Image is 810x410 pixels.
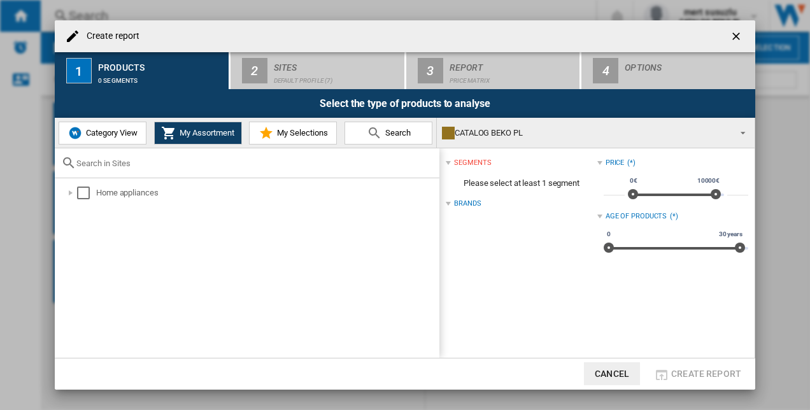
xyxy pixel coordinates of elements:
[55,52,230,89] button: 1 Products 0 segments
[454,158,491,168] div: segments
[671,369,741,379] span: Create report
[77,187,96,199] md-checkbox: Select
[83,128,138,138] span: Category View
[406,52,581,89] button: 3 Report Price Matrix
[382,128,411,138] span: Search
[249,122,337,145] button: My Selections
[98,71,224,84] div: 0 segments
[66,58,92,83] div: 1
[581,52,755,89] button: 4 Options
[605,229,613,239] span: 0
[650,362,745,385] button: Create report
[345,122,432,145] button: Search
[717,229,744,239] span: 30 years
[450,71,575,84] div: Price Matrix
[242,58,267,83] div: 2
[80,30,139,43] h4: Create report
[450,57,575,71] div: Report
[96,187,437,199] div: Home appliances
[154,122,242,145] button: My Assortment
[67,125,83,141] img: wiser-icon-blue.png
[274,57,399,71] div: Sites
[730,30,745,45] ng-md-icon: getI18NText('BUTTONS.CLOSE_DIALOG')
[625,57,750,71] div: Options
[55,89,755,118] div: Select the type of products to analyse
[231,52,406,89] button: 2 Sites Default profile (7)
[584,362,640,385] button: Cancel
[418,58,443,83] div: 3
[725,24,750,49] button: getI18NText('BUTTONS.CLOSE_DIALOG')
[593,58,618,83] div: 4
[176,128,234,138] span: My Assortment
[628,176,639,186] span: 0€
[454,199,481,209] div: Brands
[606,158,625,168] div: Price
[98,57,224,71] div: Products
[606,211,667,222] div: Age of products
[59,122,146,145] button: Category View
[695,176,721,186] span: 10000€
[76,159,433,168] input: Search in Sites
[446,171,597,195] span: Please select at least 1 segment
[442,124,729,142] div: CATALOG BEKO PL
[274,128,328,138] span: My Selections
[274,71,399,84] div: Default profile (7)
